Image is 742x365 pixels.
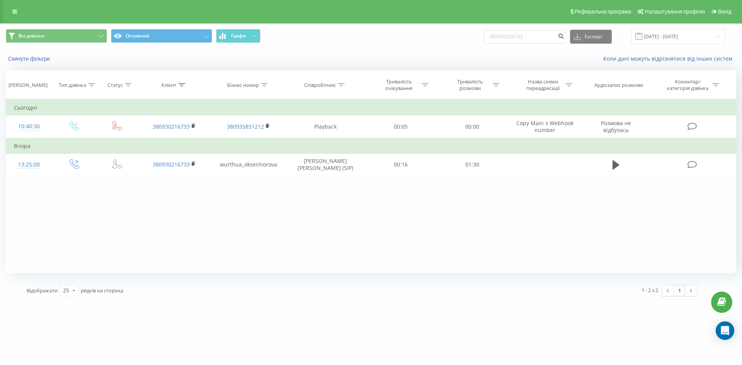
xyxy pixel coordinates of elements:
div: Бізнес номер [227,82,259,88]
a: Коли дані можуть відрізнятися вiд інших систем [603,55,736,62]
button: Графік [216,29,260,43]
span: Реферальна програма [575,8,631,15]
a: 1 [674,285,685,296]
td: 00:00 [436,115,507,138]
button: Скинути фільтри [6,55,54,62]
td: 00:05 [365,115,436,138]
div: Тривалість розмови [449,78,491,92]
td: [PERSON_NAME] [PERSON_NAME] (SIP) [285,153,365,176]
td: Copy Main з Webhook number [508,115,582,138]
span: Налаштування профілю [645,8,705,15]
td: 00:16 [365,153,436,176]
div: 1 - 2 з 2 [642,286,658,294]
div: Коментар/категорія дзвінка [665,78,710,92]
td: 01:30 [436,153,507,176]
span: Відображати [27,287,58,294]
div: 10:40:30 [14,119,44,134]
span: Графік [231,33,246,39]
td: Вчора [6,138,736,154]
a: 380935851212 [227,123,264,130]
div: Назва схеми переадресації [522,78,563,92]
span: Вихід [718,8,732,15]
button: Основний [111,29,212,43]
div: [PERSON_NAME] [9,82,48,88]
div: Співробітник [304,82,336,88]
div: Клієнт [162,82,176,88]
td: Playback [285,115,365,138]
td: Сьогодні [6,100,736,115]
a: 380930216733 [153,123,190,130]
div: Тип дзвінка [59,82,86,88]
span: Розмова не відбулась [601,119,631,134]
div: 13:25:00 [14,157,44,172]
div: Статус [107,82,123,88]
a: 380930216733 [153,161,190,168]
button: Всі дзвінки [6,29,107,43]
span: рядків на сторінці [81,287,123,294]
div: Open Intercom Messenger [716,321,734,340]
button: Експорт [570,30,612,44]
td: wurthua_oksenhorova [211,153,286,176]
div: 25 [63,287,69,294]
div: Тривалість очікування [378,78,420,92]
span: Всі дзвінки [19,33,44,39]
div: Аудіозапис розмови [594,82,643,88]
input: Пошук за номером [484,30,566,44]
